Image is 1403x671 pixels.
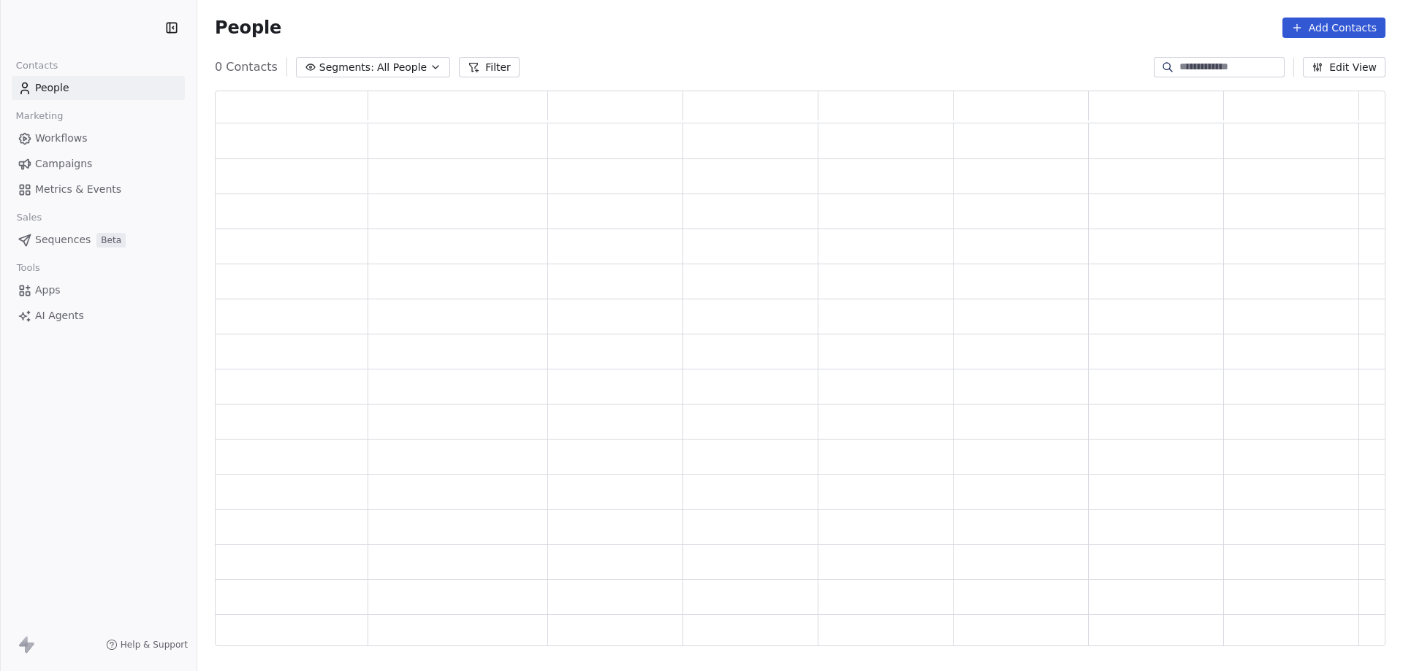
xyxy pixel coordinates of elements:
[12,177,185,202] a: Metrics & Events
[215,17,281,39] span: People
[215,58,278,76] span: 0 Contacts
[10,207,48,229] span: Sales
[35,308,84,323] span: AI Agents
[12,304,185,328] a: AI Agents
[1282,18,1385,38] button: Add Contacts
[35,131,88,146] span: Workflows
[35,156,92,172] span: Campaigns
[10,257,46,279] span: Tools
[121,639,188,651] span: Help & Support
[106,639,188,651] a: Help & Support
[9,105,69,127] span: Marketing
[1303,57,1385,77] button: Edit View
[459,57,520,77] button: Filter
[319,60,374,75] span: Segments:
[35,283,61,298] span: Apps
[35,232,91,248] span: Sequences
[35,182,121,197] span: Metrics & Events
[12,152,185,176] a: Campaigns
[12,278,185,302] a: Apps
[12,76,185,100] a: People
[9,55,64,77] span: Contacts
[12,228,185,252] a: SequencesBeta
[377,60,427,75] span: All People
[96,233,126,248] span: Beta
[12,126,185,150] a: Workflows
[35,80,69,96] span: People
